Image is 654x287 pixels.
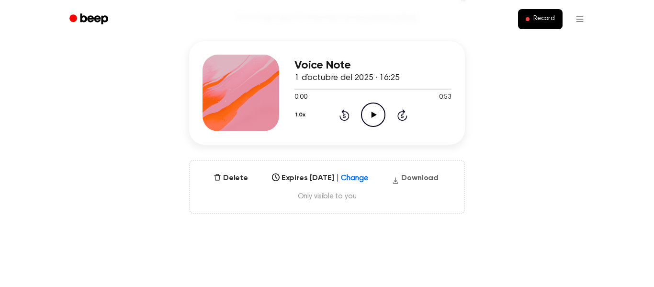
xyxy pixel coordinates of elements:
button: Delete [210,172,252,184]
button: 1.0x [294,107,309,123]
span: 0:00 [294,92,307,103]
span: 0:53 [439,92,451,103]
button: Record [518,9,563,29]
span: Only visible to you [202,192,452,201]
h3: Voice Note [294,59,451,72]
button: Download [388,172,442,188]
span: Record [533,15,555,23]
span: 1 d’octubre del 2025 · 16:25 [294,74,400,82]
button: Open menu [568,8,591,31]
a: Beep [63,10,117,29]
